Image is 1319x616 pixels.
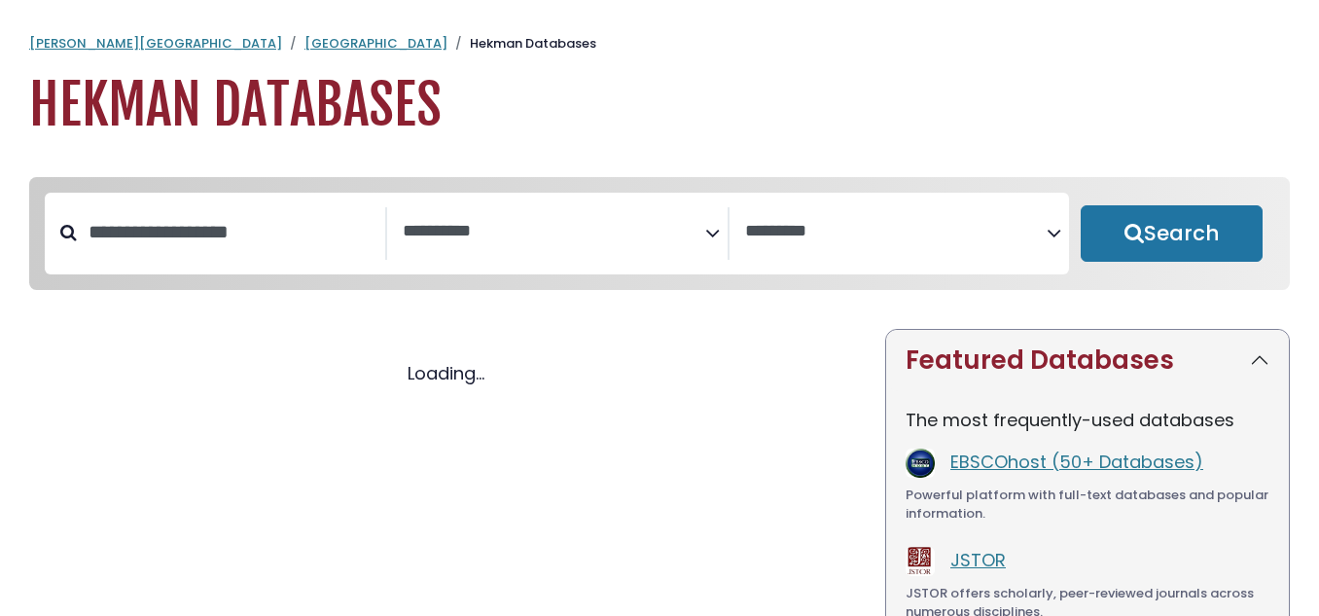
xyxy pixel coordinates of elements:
button: Featured Databases [886,330,1289,391]
h1: Hekman Databases [29,73,1290,138]
nav: Search filters [29,177,1290,290]
div: Loading... [29,360,862,386]
nav: breadcrumb [29,34,1290,54]
textarea: Search [745,222,1048,242]
a: JSTOR [950,548,1006,572]
div: Powerful platform with full-text databases and popular information. [906,486,1269,524]
li: Hekman Databases [447,34,596,54]
p: The most frequently-used databases [906,407,1269,433]
a: [GEOGRAPHIC_DATA] [304,34,447,53]
textarea: Search [403,222,705,242]
a: [PERSON_NAME][GEOGRAPHIC_DATA] [29,34,282,53]
input: Search database by title or keyword [77,216,385,248]
a: EBSCOhost (50+ Databases) [950,450,1203,474]
button: Submit for Search Results [1081,205,1263,262]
